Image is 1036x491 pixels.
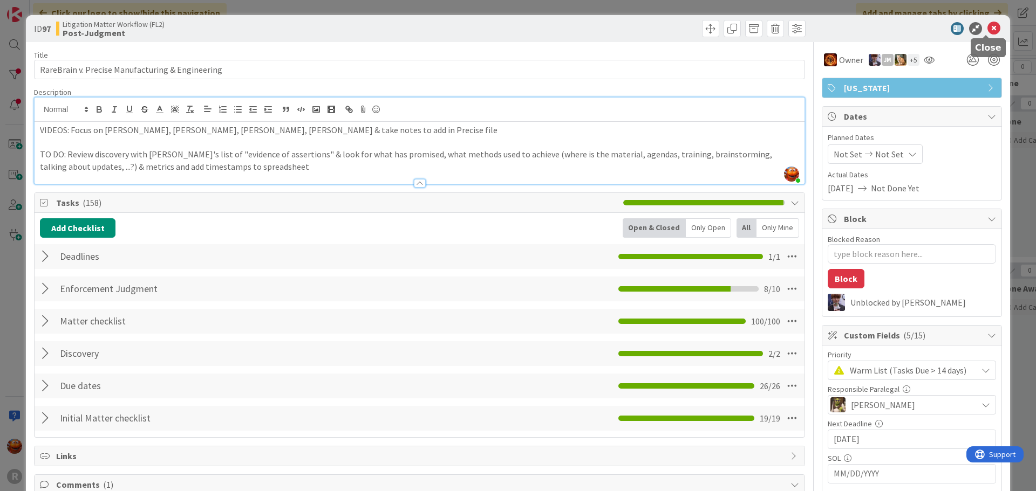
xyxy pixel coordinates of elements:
[834,148,862,161] span: Not Set
[56,279,299,299] input: Add Checklist...
[828,294,845,311] img: ML
[844,212,982,225] span: Block
[63,20,165,29] span: Litigation Matter Workflow (FL2)
[850,298,996,307] div: Unblocked by [PERSON_NAME]
[882,54,894,66] div: JM
[875,148,904,161] span: Not Set
[56,196,618,209] span: Tasks
[828,351,996,358] div: Priority
[56,449,785,462] span: Links
[839,53,863,66] span: Owner
[851,398,915,411] span: [PERSON_NAME]
[756,218,799,238] div: Only Mine
[56,247,299,266] input: Add Checklist...
[828,420,996,427] div: Next Deadline
[908,54,919,66] div: + 5
[844,110,982,123] span: Dates
[40,148,799,172] p: TO DO: Review discovery with [PERSON_NAME]'s list of "evidence of assertions" & look for what has...
[828,234,880,244] label: Blocked Reason
[834,465,990,483] input: MM/DD/YYYY
[828,269,864,288] button: Block
[737,218,756,238] div: All
[834,430,990,448] input: MM/DD/YYYY
[828,454,996,462] div: SOL
[830,397,846,412] img: DG
[784,167,799,182] img: aA8oODzEalp137YGtSoonM2g49K7iBLo.jpg
[975,43,1001,53] h5: Close
[828,385,996,393] div: Responsible Paralegal
[828,132,996,143] span: Planned Dates
[40,218,115,238] button: Add Checklist
[56,344,299,363] input: Add Checklist...
[34,87,71,97] span: Description
[34,22,51,35] span: ID
[850,363,972,378] span: Warm List (Tasks Due > 14 days)
[42,23,51,34] b: 97
[623,218,686,238] div: Open & Closed
[83,197,101,208] span: ( 158 )
[686,218,731,238] div: Only Open
[40,124,799,136] p: VIDEOS: Focus on [PERSON_NAME], [PERSON_NAME], [PERSON_NAME], [PERSON_NAME] & take notes to add i...
[869,54,881,66] img: ML
[903,330,925,341] span: ( 5/15 )
[103,479,113,490] span: ( 1 )
[63,29,165,37] b: Post-Judgment
[56,478,785,491] span: Comments
[764,282,780,295] span: 8 / 10
[768,250,780,263] span: 1 / 1
[751,315,780,328] span: 100 / 100
[828,182,854,195] span: [DATE]
[871,182,919,195] span: Not Done Yet
[56,409,299,428] input: Add Checklist...
[844,81,982,94] span: [US_STATE]
[768,347,780,360] span: 2 / 2
[760,412,780,425] span: 19 / 19
[824,53,837,66] img: TR
[760,379,780,392] span: 26 / 26
[34,60,805,79] input: type card name here...
[34,50,48,60] label: Title
[56,376,299,396] input: Add Checklist...
[844,329,982,342] span: Custom Fields
[56,312,299,331] input: Add Checklist...
[23,2,49,15] span: Support
[895,54,906,66] img: SB
[828,169,996,181] span: Actual Dates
